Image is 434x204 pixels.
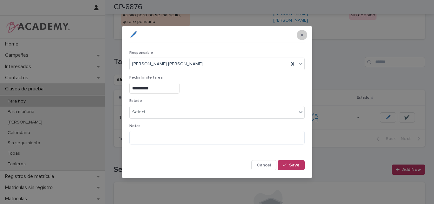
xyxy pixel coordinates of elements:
[251,160,276,170] button: Cancel
[129,51,153,55] span: Responsable
[289,163,300,167] span: Save
[129,99,142,103] span: Estado
[257,163,271,167] span: Cancel
[129,31,137,39] p: 🖊️
[132,109,148,116] div: Select...
[278,160,305,170] button: Save
[129,124,140,128] span: Notas
[132,61,203,67] span: [PERSON_NAME] [PERSON_NAME]
[129,76,163,80] span: Fecha límite tarea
